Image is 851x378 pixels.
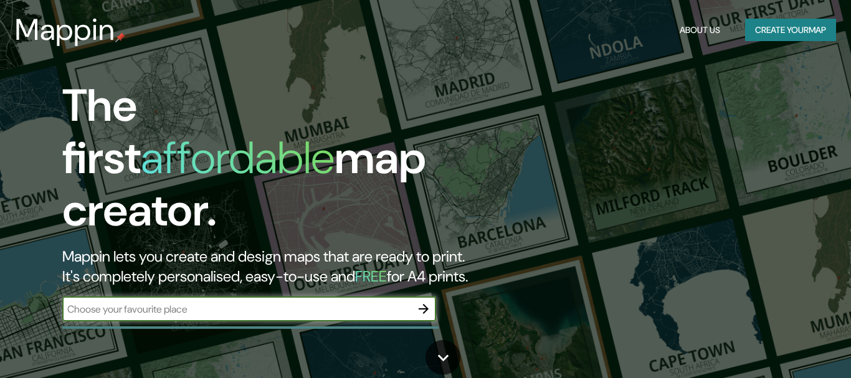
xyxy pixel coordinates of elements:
h1: The first map creator. [62,80,488,247]
img: mappin-pin [115,32,125,42]
input: Choose your favourite place [62,302,411,316]
h2: Mappin lets you create and design maps that are ready to print. It's completely personalised, eas... [62,247,488,286]
h5: FREE [355,267,387,286]
button: Create yourmap [745,19,836,42]
button: About Us [675,19,725,42]
h3: Mappin [15,12,115,47]
h1: affordable [141,129,335,187]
